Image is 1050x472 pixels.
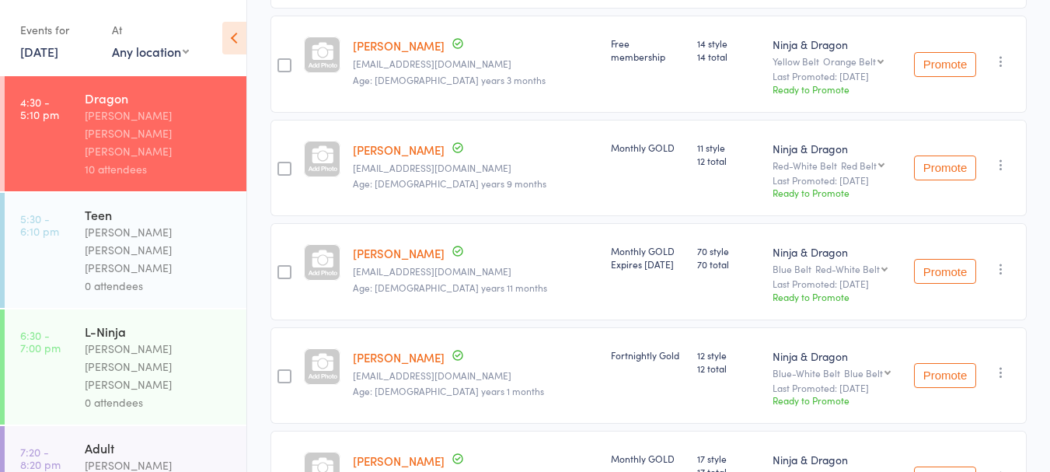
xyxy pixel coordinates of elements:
[353,163,598,173] small: wafa.ad1218@outlook.com
[353,177,546,190] span: Age: [DEMOGRAPHIC_DATA] years 9 months
[85,393,233,411] div: 0 attendees
[20,446,61,470] time: 7:20 - 8:20 pm
[5,76,246,191] a: 4:30 -5:10 pmDragon[PERSON_NAME] [PERSON_NAME] [PERSON_NAME]10 attendees
[353,73,546,86] span: Age: [DEMOGRAPHIC_DATA] years 3 months
[773,348,902,364] div: Ninja & Dragon
[85,160,233,178] div: 10 attendees
[611,348,685,362] div: Fortnightly Gold
[353,245,445,261] a: [PERSON_NAME]
[611,452,685,465] div: Monthly GOLD
[5,193,246,308] a: 5:30 -6:10 pmTeen[PERSON_NAME] [PERSON_NAME] [PERSON_NAME]0 attendees
[773,244,902,260] div: Ninja & Dragon
[353,370,598,381] small: eilengi@hotmail.com
[914,52,976,77] button: Promote
[85,323,233,340] div: L-Ninja
[841,160,877,170] div: Red Belt
[773,160,902,170] div: Red-White Belt
[914,259,976,284] button: Promote
[773,82,902,96] div: Ready to Promote
[697,348,760,362] span: 12 style
[773,393,902,407] div: Ready to Promote
[773,71,902,82] small: Last Promoted: [DATE]
[773,56,902,66] div: Yellow Belt
[353,349,445,365] a: [PERSON_NAME]
[5,309,246,425] a: 6:30 -7:00 pmL-Ninja[PERSON_NAME] [PERSON_NAME] [PERSON_NAME]0 attendees
[611,141,685,154] div: Monthly GOLD
[823,56,876,66] div: Orange Belt
[773,141,902,156] div: Ninja & Dragon
[353,58,598,69] small: mitu.alam@yahoo.com
[353,37,445,54] a: [PERSON_NAME]
[611,37,685,63] div: Free membership
[773,278,902,289] small: Last Promoted: [DATE]
[85,277,233,295] div: 0 attendees
[20,43,58,60] a: [DATE]
[85,340,233,393] div: [PERSON_NAME] [PERSON_NAME] [PERSON_NAME]
[844,368,883,378] div: Blue Belt
[353,453,445,469] a: [PERSON_NAME]
[914,363,976,388] button: Promote
[112,17,189,43] div: At
[353,266,598,277] small: gul.karimi1@gmail.com
[611,244,685,271] div: Monthly GOLD
[697,141,760,154] span: 11 style
[20,17,96,43] div: Events for
[85,89,233,107] div: Dragon
[85,206,233,223] div: Teen
[914,156,976,180] button: Promote
[85,107,233,160] div: [PERSON_NAME] [PERSON_NAME] [PERSON_NAME]
[20,329,61,354] time: 6:30 - 7:00 pm
[20,212,59,237] time: 5:30 - 6:10 pm
[697,244,760,257] span: 70 style
[697,362,760,375] span: 12 total
[353,281,547,294] span: Age: [DEMOGRAPHIC_DATA] years 11 months
[697,154,760,167] span: 12 total
[353,384,544,397] span: Age: [DEMOGRAPHIC_DATA] years 1 months
[815,264,880,274] div: Red-White Belt
[773,383,902,393] small: Last Promoted: [DATE]
[353,142,445,158] a: [PERSON_NAME]
[85,439,233,456] div: Adult
[773,290,902,303] div: Ready to Promote
[611,257,685,271] div: Expires [DATE]
[773,175,902,186] small: Last Promoted: [DATE]
[697,37,760,50] span: 14 style
[697,257,760,271] span: 70 total
[112,43,189,60] div: Any location
[773,37,902,52] div: Ninja & Dragon
[697,50,760,63] span: 14 total
[773,264,902,274] div: Blue Belt
[773,186,902,199] div: Ready to Promote
[773,452,902,467] div: Ninja & Dragon
[773,368,902,378] div: Blue-White Belt
[20,96,59,121] time: 4:30 - 5:10 pm
[85,223,233,277] div: [PERSON_NAME] [PERSON_NAME] [PERSON_NAME]
[697,452,760,465] span: 17 style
